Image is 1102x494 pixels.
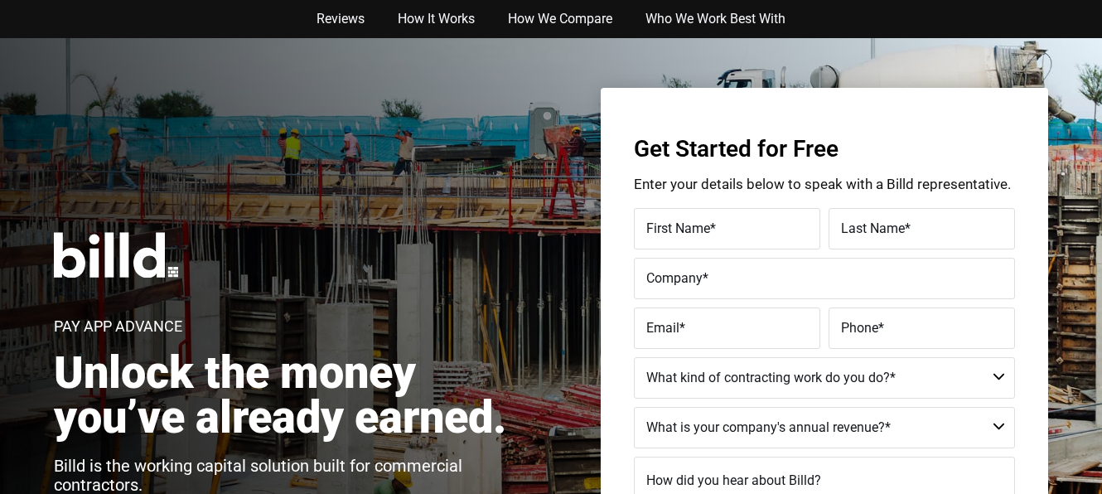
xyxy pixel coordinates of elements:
span: Email [646,320,679,336]
h1: Pay App Advance [54,319,182,334]
span: First Name [646,220,710,236]
h2: Unlock the money you’ve already earned. [54,351,524,440]
span: Phone [841,320,878,336]
h3: Get Started for Free [634,138,1015,161]
span: Company [646,270,703,286]
span: Last Name [841,220,905,236]
p: Enter your details below to speak with a Billd representative. [634,177,1015,191]
span: How did you hear about Billd? [646,472,821,488]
